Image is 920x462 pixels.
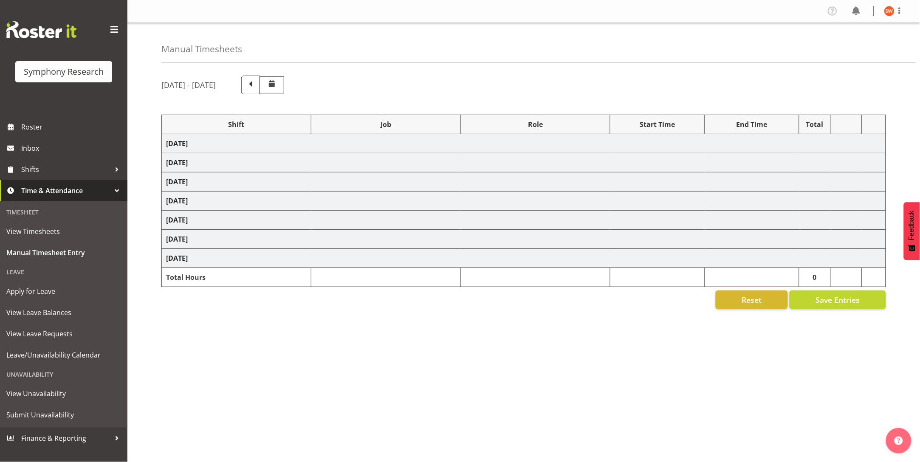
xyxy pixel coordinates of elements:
[908,211,916,240] span: Feedback
[6,349,121,361] span: Leave/Unavailability Calendar
[904,202,920,260] button: Feedback - Show survey
[21,121,123,133] span: Roster
[799,268,831,287] td: 0
[615,119,700,130] div: Start Time
[162,153,886,172] td: [DATE]
[21,142,123,155] span: Inbox
[709,119,795,130] div: End Time
[804,119,826,130] div: Total
[6,246,121,259] span: Manual Timesheet Entry
[2,366,125,383] div: Unavailability
[2,263,125,281] div: Leave
[2,221,125,242] a: View Timesheets
[21,432,110,445] span: Finance & Reporting
[716,290,788,309] button: Reset
[6,306,121,319] span: View Leave Balances
[2,302,125,323] a: View Leave Balances
[2,281,125,302] a: Apply for Leave
[2,242,125,263] a: Manual Timesheet Entry
[6,225,121,238] span: View Timesheets
[162,211,886,230] td: [DATE]
[162,230,886,249] td: [DATE]
[162,172,886,192] td: [DATE]
[790,290,886,309] button: Save Entries
[2,404,125,425] a: Submit Unavailability
[2,323,125,344] a: View Leave Requests
[162,192,886,211] td: [DATE]
[6,21,76,38] img: Rosterit website logo
[161,44,242,54] h4: Manual Timesheets
[816,294,860,305] span: Save Entries
[162,268,311,287] td: Total Hours
[465,119,606,130] div: Role
[2,344,125,366] a: Leave/Unavailability Calendar
[6,285,121,298] span: Apply for Leave
[6,327,121,340] span: View Leave Requests
[2,383,125,404] a: View Unavailability
[24,65,104,78] div: Symphony Research
[6,408,121,421] span: Submit Unavailability
[21,184,110,197] span: Time & Attendance
[161,80,216,90] h5: [DATE] - [DATE]
[884,6,895,16] img: shannon-whelan11890.jpg
[2,203,125,221] div: Timesheet
[162,249,886,268] td: [DATE]
[162,134,886,153] td: [DATE]
[21,163,110,176] span: Shifts
[6,387,121,400] span: View Unavailability
[742,294,762,305] span: Reset
[316,119,456,130] div: Job
[895,437,903,445] img: help-xxl-2.png
[166,119,307,130] div: Shift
